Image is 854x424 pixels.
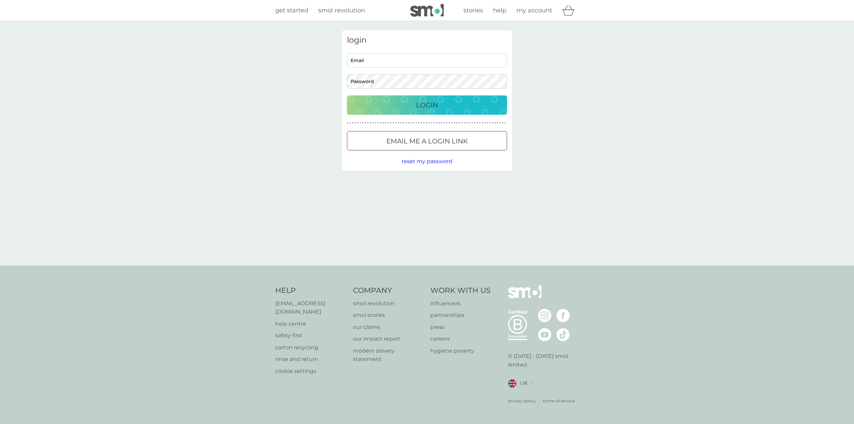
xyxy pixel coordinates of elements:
[430,335,491,343] p: careers
[505,121,506,125] p: ●
[353,323,424,332] a: our claims
[357,121,359,125] p: ●
[416,100,438,110] p: Login
[275,355,346,364] a: rinse and return
[347,121,348,125] p: ●
[516,7,552,14] span: my account
[385,121,386,125] p: ●
[402,157,452,166] button: reset my password
[508,286,541,308] img: smol
[469,121,470,125] p: ●
[454,121,455,125] p: ●
[275,367,346,376] a: cookie settings
[463,7,483,14] span: stories
[353,286,424,296] h4: Company
[456,121,458,125] p: ●
[430,323,491,332] a: press
[538,328,551,341] img: visit the smol Youtube page
[428,121,430,125] p: ●
[441,121,442,125] p: ●
[464,121,465,125] p: ●
[494,121,496,125] p: ●
[362,121,364,125] p: ●
[423,121,425,125] p: ●
[416,121,417,125] p: ●
[444,121,445,125] p: ●
[459,121,460,125] p: ●
[360,121,361,125] p: ●
[353,347,424,364] a: modern slavery statement
[353,299,424,308] a: smol revolution
[492,121,493,125] p: ●
[318,6,365,15] a: smol revolution
[472,121,473,125] p: ●
[347,35,507,45] h3: login
[466,121,468,125] p: ●
[430,311,491,320] a: partnerships
[378,121,379,125] p: ●
[461,121,463,125] p: ●
[430,286,491,296] h4: Work With Us
[275,6,308,15] a: get started
[347,95,507,115] button: Login
[433,121,435,125] p: ●
[556,309,570,322] img: visit the smol Facebook page
[430,347,491,355] a: hygiene poverty
[352,121,353,125] p: ●
[275,343,346,352] a: carton recycling
[479,121,481,125] p: ●
[403,121,404,125] p: ●
[275,299,346,316] a: [EMAIL_ADDRESS][DOMAIN_NAME]
[474,121,475,125] p: ●
[439,121,440,125] p: ●
[370,121,371,125] p: ●
[398,121,399,125] p: ●
[493,7,506,14] span: help
[408,121,409,125] p: ●
[516,6,552,15] a: my account
[350,121,351,125] p: ●
[275,331,346,340] a: safety first
[353,311,424,320] a: smol stories
[531,382,533,385] img: select a new location
[421,121,422,125] p: ●
[543,398,575,404] a: terms of service
[275,320,346,328] a: help centre
[487,121,488,125] p: ●
[497,121,498,125] p: ●
[502,121,503,125] p: ●
[562,4,579,17] div: basket
[386,136,468,146] p: Email me a login link
[451,121,453,125] p: ●
[353,335,424,343] a: our impact report
[383,121,384,125] p: ●
[430,299,491,308] a: influencers
[393,121,394,125] p: ●
[431,121,432,125] p: ●
[413,121,414,125] p: ●
[402,158,452,164] span: reset my password
[375,121,376,125] p: ●
[463,6,483,15] a: stories
[508,398,536,404] a: privacy policy
[538,309,551,322] img: visit the smol Instagram page
[405,121,407,125] p: ●
[411,121,412,125] p: ●
[489,121,491,125] p: ●
[367,121,369,125] p: ●
[372,121,374,125] p: ●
